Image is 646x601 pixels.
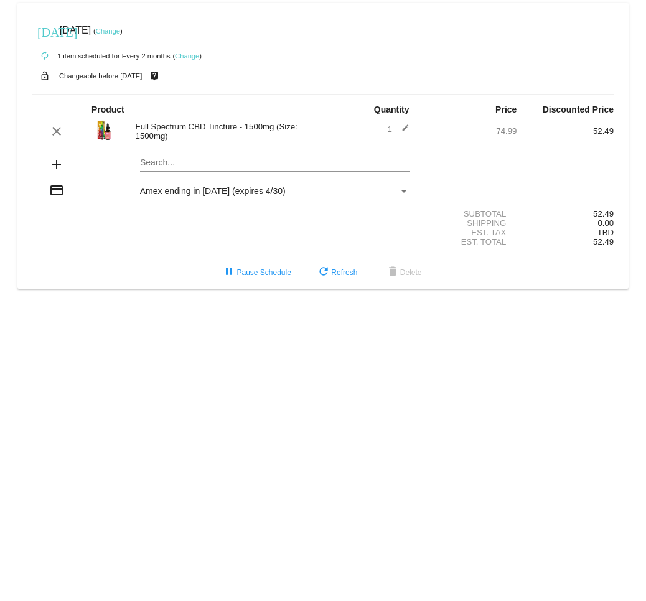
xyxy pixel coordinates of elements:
div: Est. Total [420,237,517,246]
span: 0.00 [597,218,614,228]
div: 52.49 [517,209,614,218]
div: 74.99 [420,126,517,136]
span: Delete [385,268,422,277]
mat-icon: [DATE] [37,24,52,39]
mat-icon: delete [385,265,400,280]
mat-icon: autorenew [37,49,52,63]
img: JustCBD_Tincture_FullSpectrum_1500mg.jpg [91,118,116,142]
mat-icon: edit [395,124,410,139]
span: Refresh [316,268,357,277]
small: 1 item scheduled for Every 2 months [32,52,171,60]
mat-icon: add [49,157,64,172]
a: Change [96,27,120,35]
input: Search... [140,158,410,168]
mat-icon: clear [49,124,64,139]
span: 1 [388,124,410,134]
mat-icon: credit_card [49,183,64,198]
strong: Price [495,105,517,114]
mat-icon: pause [222,265,236,280]
button: Delete [375,261,432,284]
mat-icon: live_help [147,68,162,84]
strong: Product [91,105,124,114]
mat-icon: lock_open [37,68,52,84]
span: Pause Schedule [222,268,291,277]
div: 52.49 [517,126,614,136]
strong: Quantity [374,105,410,114]
div: Subtotal [420,209,517,218]
button: Pause Schedule [212,261,301,284]
div: Shipping [420,218,517,228]
button: Refresh [306,261,367,284]
span: Amex ending in [DATE] (expires 4/30) [140,186,286,196]
mat-select: Payment Method [140,186,410,196]
small: ( ) [93,27,123,35]
mat-icon: refresh [316,265,331,280]
small: Changeable before [DATE] [59,72,143,80]
span: TBD [597,228,614,237]
span: 52.49 [593,237,614,246]
a: Change [175,52,199,60]
div: Full Spectrum CBD Tincture - 1500mg (Size: 1500mg) [129,122,323,141]
strong: Discounted Price [543,105,614,114]
small: ( ) [172,52,202,60]
div: Est. Tax [420,228,517,237]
